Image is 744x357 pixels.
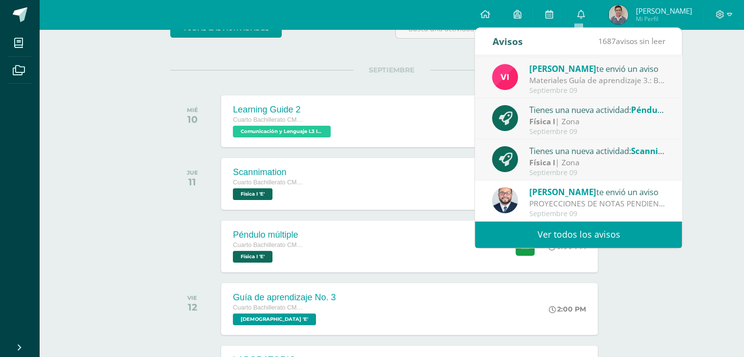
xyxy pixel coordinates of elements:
[529,144,665,157] div: Tienes una nueva actividad:
[492,28,522,55] div: Avisos
[635,15,692,23] span: Mi Perfil
[631,145,687,156] span: Scannimation
[529,210,665,218] div: Septiembre 09
[233,167,306,178] div: Scannimation
[631,104,701,115] span: Péndulo múltiple
[233,116,306,123] span: Cuarto Bachillerato CMP Bachillerato en CCLL con Orientación en Computación
[529,157,665,168] div: | Zona
[529,116,555,127] strong: Física I
[187,107,198,113] div: MIÉ
[233,188,272,200] span: Física I 'E'
[233,292,336,303] div: Guía de aprendizaje No. 3
[233,105,333,115] div: Learning Guide 2
[233,313,316,325] span: Biblia 'E'
[529,87,665,95] div: Septiembre 09
[353,66,430,74] span: SEPTIEMBRE
[187,113,198,125] div: 10
[635,6,692,16] span: [PERSON_NAME]
[598,36,615,46] span: 1687
[233,230,306,240] div: Péndulo múltiple
[529,157,555,168] strong: Física I
[549,305,586,313] div: 2:00 PM
[187,169,198,176] div: JUE
[598,36,665,46] span: avisos sin leer
[529,186,596,198] span: [PERSON_NAME]
[233,242,306,248] span: Cuarto Bachillerato CMP Bachillerato en CCLL con Orientación en Computación
[529,128,665,136] div: Septiembre 09
[609,5,628,24] img: d9ff757adb93861349cde013a3ee1ac8.png
[529,75,665,86] div: Materiales Guía de aprendizaje 3.: Buenos días estimados estudiantes. Les comparto el listado de ...
[187,176,198,188] div: 11
[233,179,306,186] span: Cuarto Bachillerato CMP Bachillerato en CCLL con Orientación en Computación
[233,251,272,263] span: Física I 'E'
[475,221,682,248] a: Ver todos los avisos
[529,185,665,198] div: te envió un aviso
[233,126,331,137] span: Comunicación y Lenguaje L3 Inglés 'E'
[529,169,665,177] div: Septiembre 09
[529,103,665,116] div: Tienes una nueva actividad:
[233,304,306,311] span: Cuarto Bachillerato CMP Bachillerato en CCLL con Orientación en Computación
[529,62,665,75] div: te envió un aviso
[492,187,518,213] img: eaa624bfc361f5d4e8a554d75d1a3cf6.png
[529,198,665,209] div: PROYECCIONES DE NOTAS PENDIENTES : Buenos días Jovenes, un gusto saludarlos. Les recuerdo que deb...
[187,301,197,313] div: 12
[492,64,518,90] img: bd6d0aa147d20350c4821b7c643124fa.png
[529,116,665,127] div: | Zona
[529,63,596,74] span: [PERSON_NAME]
[187,294,197,301] div: VIE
